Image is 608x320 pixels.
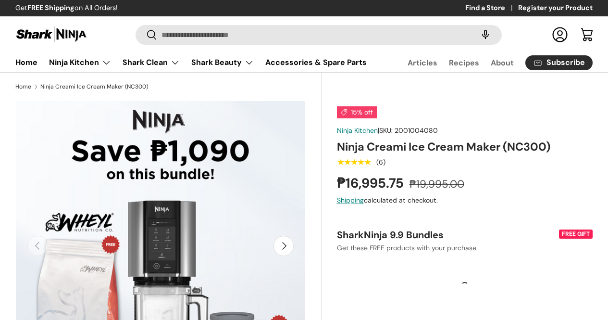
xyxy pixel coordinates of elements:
[15,3,118,13] p: Get on All Orders!
[337,195,593,205] div: calculated at checkout.
[376,159,385,166] div: (6)
[337,243,478,252] span: Get these FREE products with your purchase.
[337,158,371,166] div: 5.0 out of 5.0 stars
[449,53,479,72] a: Recipes
[15,82,322,91] nav: Breadcrumbs
[518,3,593,13] a: Register your Product
[43,53,117,72] summary: Ninja Kitchen
[409,177,464,191] s: ₱19,995.00
[470,24,501,45] speech-search-button: Search by voice
[408,53,437,72] a: Articles
[337,229,557,241] div: SharkNinja 9.9 Bundles
[546,59,585,66] span: Subscribe
[525,55,593,70] a: Subscribe
[15,25,87,44] img: Shark Ninja Philippines
[265,53,367,72] a: Accessories & Spare Parts
[49,53,111,72] a: Ninja Kitchen
[15,53,37,72] a: Home
[123,53,180,72] a: Shark Clean
[337,196,364,205] a: Shipping
[465,3,518,13] a: Find a Store
[40,84,148,90] a: Ninja Creami Ice Cream Maker (NC300)
[560,230,591,239] div: FREE GIFT
[15,84,31,90] a: Home
[191,53,254,72] a: Shark Beauty
[337,126,378,135] a: Ninja Kitchen
[395,126,438,135] span: 2001004080
[337,174,406,192] strong: ₱16,995.75
[337,140,593,154] h1: Ninja Creami Ice Cream Maker (NC300)
[337,106,377,118] span: 15% off
[491,53,514,72] a: About
[379,126,393,135] span: SKU:
[385,53,593,72] nav: Secondary
[27,3,74,12] strong: FREE Shipping
[117,53,186,72] summary: Shark Clean
[186,53,260,72] summary: Shark Beauty
[337,157,371,167] span: ★★★★★
[15,53,367,72] nav: Primary
[378,126,438,135] span: |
